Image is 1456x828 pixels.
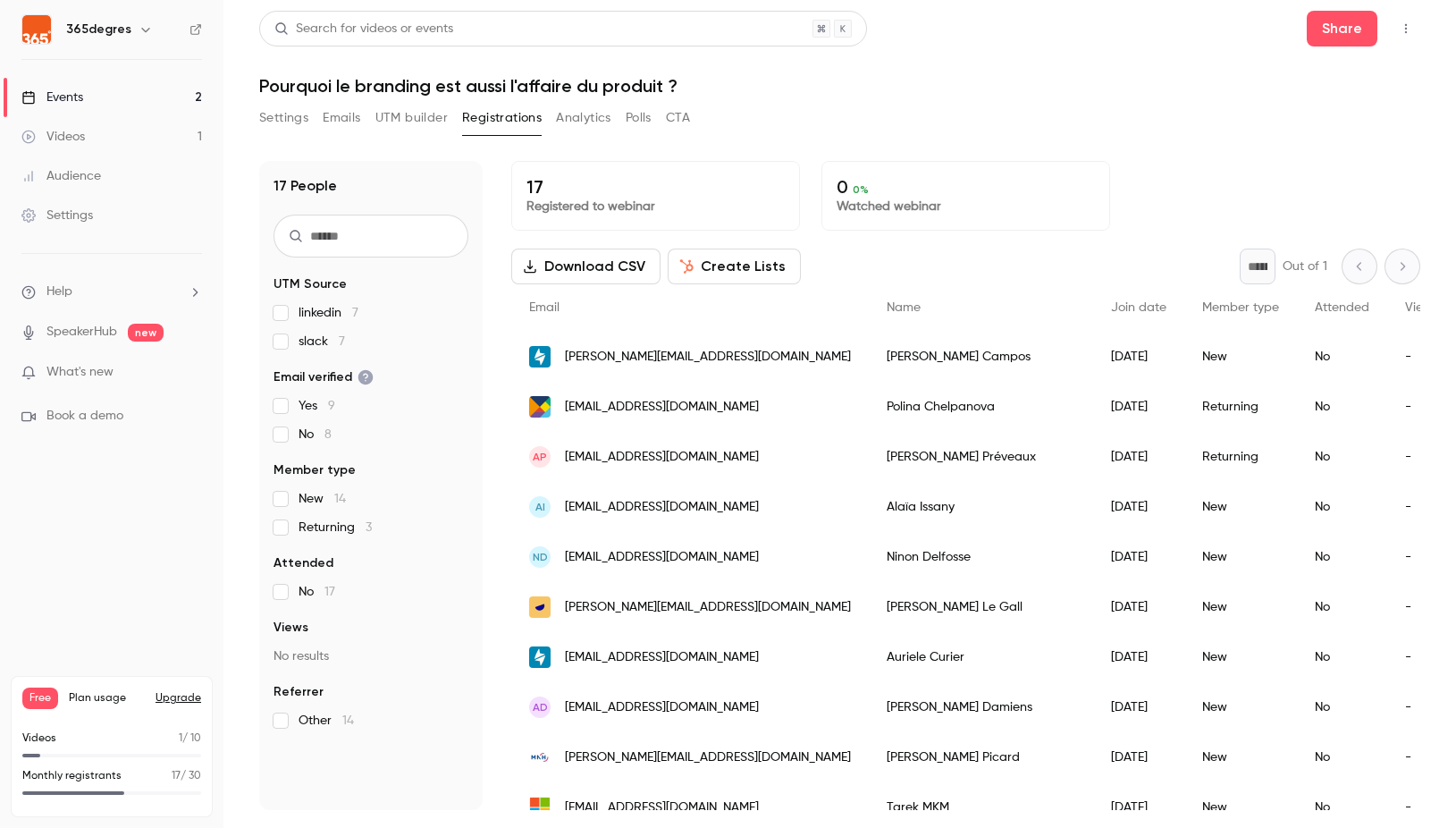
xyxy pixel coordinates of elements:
[299,333,345,351] span: slack
[565,498,759,517] span: [EMAIL_ADDRESS][DOMAIN_NAME]
[339,335,345,348] span: 7
[66,21,131,38] h6: 365degres
[46,283,72,301] span: Help
[529,346,551,368] img: happn.fr
[1093,732,1184,782] div: [DATE]
[46,323,117,342] a: SpeakerHub
[1283,258,1327,275] p: Out of 1
[22,731,56,747] p: Videos
[626,104,652,132] button: Polls
[526,198,785,215] p: Registered to webinar
[1297,632,1387,682] div: No
[565,798,759,817] span: [EMAIL_ADDRESS][DOMAIN_NAME]
[328,400,335,412] span: 9
[529,301,560,314] span: Email
[1387,532,1456,582] div: -
[375,104,448,132] button: UTM builder
[1387,482,1456,532] div: -
[526,176,785,198] p: 17
[69,691,145,705] span: Plan usage
[172,771,181,782] span: 17
[179,733,182,744] span: 1
[837,198,1095,215] p: Watched webinar
[535,499,545,515] span: AI
[1297,582,1387,632] div: No
[1387,632,1456,682] div: -
[274,461,356,479] span: Member type
[533,549,548,565] span: ND
[179,731,201,747] p: / 10
[21,207,93,224] div: Settings
[1387,432,1456,482] div: -
[1297,382,1387,432] div: No
[299,712,354,730] span: Other
[181,365,202,381] iframe: Noticeable Trigger
[1093,482,1184,532] div: [DATE]
[128,324,164,342] span: new
[1307,11,1377,46] button: Share
[565,348,851,367] span: [PERSON_NAME][EMAIL_ADDRESS][DOMAIN_NAME]
[21,89,83,106] div: Events
[565,598,851,617] span: [PERSON_NAME][EMAIL_ADDRESS][DOMAIN_NAME]
[565,398,759,417] span: [EMAIL_ADDRESS][DOMAIN_NAME]
[156,691,201,705] button: Upgrade
[1184,582,1297,632] div: New
[869,482,1093,532] div: Alaïa Issany
[1387,382,1456,432] div: -
[565,698,759,717] span: [EMAIL_ADDRESS][DOMAIN_NAME]
[1297,332,1387,382] div: No
[299,397,335,415] span: Yes
[853,183,869,196] span: 0 %
[1093,432,1184,482] div: [DATE]
[342,714,354,727] span: 14
[1093,382,1184,432] div: [DATE]
[529,596,551,618] img: silbo.com
[511,249,661,284] button: Download CSV
[274,175,337,197] h1: 17 People
[274,275,347,293] span: UTM Source
[274,368,374,386] span: Email verified
[565,748,851,767] span: [PERSON_NAME][EMAIL_ADDRESS][DOMAIN_NAME]
[1093,332,1184,382] div: [DATE]
[1297,532,1387,582] div: No
[1184,532,1297,582] div: New
[299,426,332,444] span: No
[556,104,611,132] button: Analytics
[324,586,335,598] span: 17
[22,768,122,784] p: Monthly registrants
[1184,432,1297,482] div: Returning
[21,167,101,185] div: Audience
[869,382,1093,432] div: Polina Chelpanova
[869,582,1093,632] div: [PERSON_NAME] Le Gall
[1184,382,1297,432] div: Returning
[529,747,551,768] img: mnh.fr
[1202,301,1279,314] span: Member type
[1111,301,1166,314] span: Join date
[274,554,333,572] span: Attended
[324,428,332,441] span: 8
[1184,732,1297,782] div: New
[1184,632,1297,682] div: New
[869,332,1093,382] div: [PERSON_NAME] Campos
[1387,582,1456,632] div: -
[869,632,1093,682] div: Auriele Curier
[334,493,346,505] span: 14
[1405,301,1438,314] span: Views
[352,307,358,319] span: 7
[274,275,468,730] section: facet-groups
[529,797,551,818] img: outlook.com
[565,548,759,567] span: [EMAIL_ADDRESS][DOMAIN_NAME]
[274,20,453,38] div: Search for videos or events
[1297,682,1387,732] div: No
[299,490,346,508] span: New
[299,304,358,322] span: linkedin
[259,104,308,132] button: Settings
[1387,332,1456,382] div: -
[869,432,1093,482] div: [PERSON_NAME] Préveaux
[172,768,201,784] p: / 30
[462,104,542,132] button: Registrations
[299,519,372,537] span: Returning
[299,583,335,601] span: No
[1297,482,1387,532] div: No
[1184,332,1297,382] div: New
